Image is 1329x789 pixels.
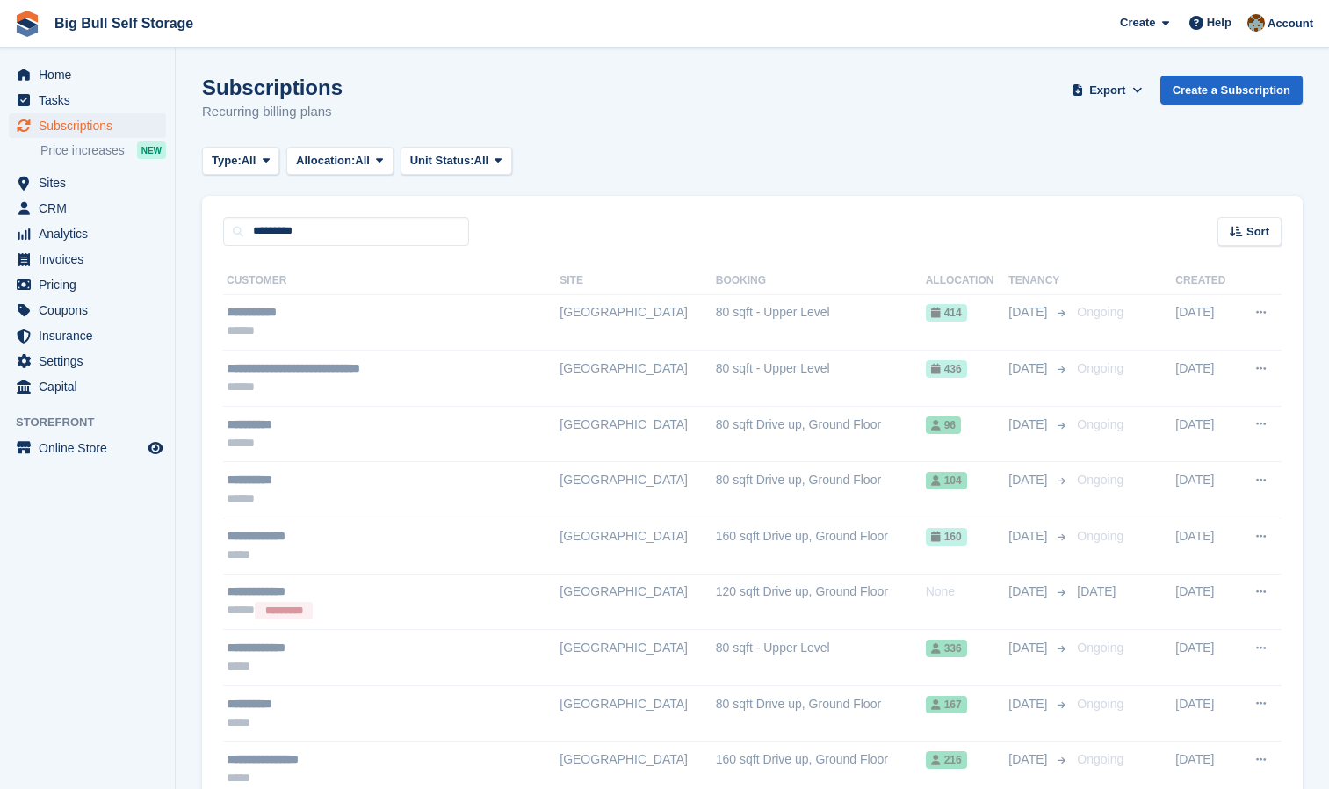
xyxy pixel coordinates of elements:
[145,438,166,459] a: Preview store
[39,113,144,138] span: Subscriptions
[14,11,40,37] img: stora-icon-8386f47178a22dfd0bd8f6a31ec36ba5ce8667c1dd55bd0f319d3a0aa187defe.svg
[9,221,166,246] a: menu
[137,141,166,159] div: NEW
[39,298,144,322] span: Coupons
[47,9,200,38] a: Big Bull Self Storage
[9,113,166,138] a: menu
[1069,76,1146,105] button: Export
[16,414,175,431] span: Storefront
[39,323,144,348] span: Insurance
[9,170,166,195] a: menu
[9,436,166,460] a: menu
[39,170,144,195] span: Sites
[39,374,144,399] span: Capital
[9,62,166,87] a: menu
[39,62,144,87] span: Home
[1247,14,1265,32] img: Mike Llewellen Palmer
[39,349,144,373] span: Settings
[40,141,166,160] a: Price increases NEW
[1120,14,1155,32] span: Create
[39,196,144,221] span: CRM
[39,272,144,297] span: Pricing
[9,374,166,399] a: menu
[202,102,343,122] p: Recurring billing plans
[39,88,144,112] span: Tasks
[1268,15,1313,33] span: Account
[9,272,166,297] a: menu
[202,76,343,99] h1: Subscriptions
[1160,76,1303,105] a: Create a Subscription
[1207,14,1231,32] span: Help
[39,436,144,460] span: Online Store
[9,323,166,348] a: menu
[39,247,144,271] span: Invoices
[9,196,166,221] a: menu
[9,88,166,112] a: menu
[9,349,166,373] a: menu
[9,298,166,322] a: menu
[9,247,166,271] a: menu
[39,221,144,246] span: Analytics
[1089,82,1125,99] span: Export
[40,142,125,159] span: Price increases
